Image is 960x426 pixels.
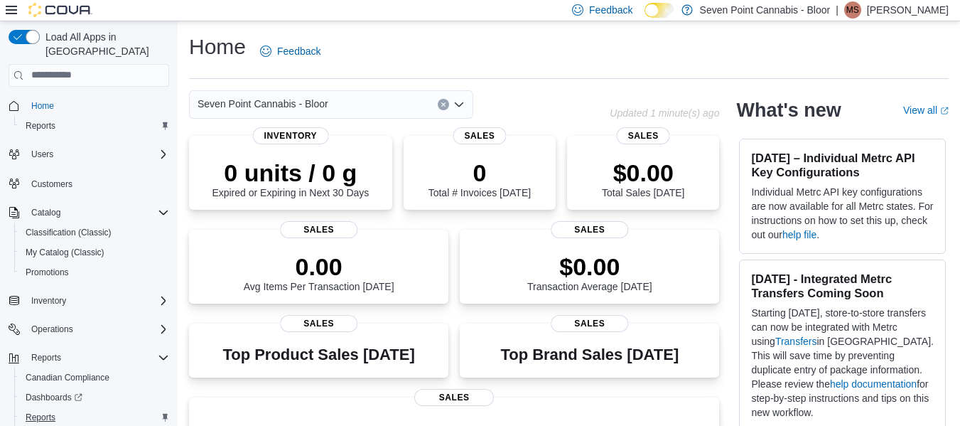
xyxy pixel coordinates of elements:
button: Users [3,144,175,164]
button: Customers [3,173,175,193]
button: Canadian Compliance [14,368,175,388]
span: Dashboards [26,392,82,403]
h3: Top Product Sales [DATE] [222,346,414,363]
a: Dashboards [14,388,175,408]
span: Seven Point Cannabis - Bloor [198,95,328,112]
h3: Top Brand Sales [DATE] [500,346,679,363]
span: Promotions [26,267,69,278]
span: Canadian Compliance [20,369,169,386]
button: Operations [3,319,175,339]
div: Expired or Expiring in Next 30 Days [212,159,369,198]
span: Home [26,97,169,115]
span: Customers [26,174,169,192]
p: Starting [DATE], store-to-store transfers can now be integrated with Metrc using in [GEOGRAPHIC_D... [751,306,934,420]
span: MS [846,1,859,18]
span: Reports [26,412,55,423]
p: [PERSON_NAME] [867,1,949,18]
a: Canadian Compliance [20,369,115,386]
button: Open list of options [453,99,465,110]
button: Users [26,146,59,163]
span: Sales [551,315,629,332]
img: Cova [28,3,92,17]
a: Transfers [775,336,817,347]
button: Catalog [3,203,175,223]
span: Inventory [253,127,329,144]
a: Feedback [254,37,326,65]
h3: [DATE] - Integrated Metrc Transfers Coming Soon [751,272,934,300]
span: Promotions [20,264,169,281]
span: My Catalog (Classic) [20,244,169,261]
span: Load All Apps in [GEOGRAPHIC_DATA] [40,30,169,58]
span: Operations [31,324,73,335]
span: Catalog [31,207,60,218]
span: Sales [280,221,358,238]
p: Seven Point Cannabis - Bloor [700,1,831,18]
span: Feedback [277,44,320,58]
span: Users [26,146,169,163]
span: Canadian Compliance [26,372,109,383]
span: Classification (Classic) [20,224,169,241]
button: Reports [3,348,175,368]
div: Total Sales [DATE] [602,159,684,198]
button: Inventory [26,292,72,309]
button: Operations [26,321,79,338]
p: $0.00 [527,252,652,281]
p: Updated 1 minute(s) ago [610,107,719,119]
div: Transaction Average [DATE] [527,252,652,292]
button: Clear input [438,99,449,110]
button: Home [3,95,175,116]
span: Reports [20,409,169,426]
button: Catalog [26,204,66,221]
span: Reports [20,117,169,134]
span: Operations [26,321,169,338]
button: Inventory [3,291,175,311]
span: Sales [414,389,494,406]
a: View allExternal link [903,105,949,116]
a: help file [782,229,816,240]
a: Classification (Classic) [20,224,117,241]
a: My Catalog (Classic) [20,244,110,261]
span: Home [31,100,54,112]
span: Sales [280,315,358,332]
span: Reports [26,120,55,132]
p: Individual Metrc API key configurations are now available for all Metrc states. For instructions ... [751,185,934,242]
span: Dashboards [20,389,169,406]
p: 0 [428,159,531,187]
span: Inventory [31,295,66,307]
button: Reports [26,349,67,366]
span: Users [31,149,53,160]
a: Dashboards [20,389,88,406]
p: 0 units / 0 g [212,159,369,187]
span: Customers [31,179,72,190]
span: Reports [26,349,169,366]
a: Reports [20,409,61,426]
p: 0.00 [244,252,394,281]
a: help documentation [830,378,917,390]
svg: External link [940,107,949,115]
div: Total # Invoices [DATE] [428,159,531,198]
h1: Home [189,33,246,61]
p: | [836,1,838,18]
span: Classification (Classic) [26,227,112,238]
input: Dark Mode [645,3,674,18]
button: Classification (Classic) [14,223,175,243]
span: Sales [551,221,629,238]
div: Melissa Schullerer [844,1,861,18]
button: Reports [14,116,175,136]
a: Promotions [20,264,75,281]
span: Inventory [26,292,169,309]
span: Reports [31,352,61,363]
a: Reports [20,117,61,134]
span: Feedback [589,3,632,17]
a: Home [26,97,60,115]
span: My Catalog (Classic) [26,247,104,258]
a: Customers [26,176,78,193]
span: Sales [617,127,670,144]
button: My Catalog (Classic) [14,243,175,262]
div: Avg Items Per Transaction [DATE] [244,252,394,292]
span: Catalog [26,204,169,221]
h3: [DATE] – Individual Metrc API Key Configurations [751,151,934,179]
h2: What's new [736,99,841,122]
button: Promotions [14,262,175,282]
